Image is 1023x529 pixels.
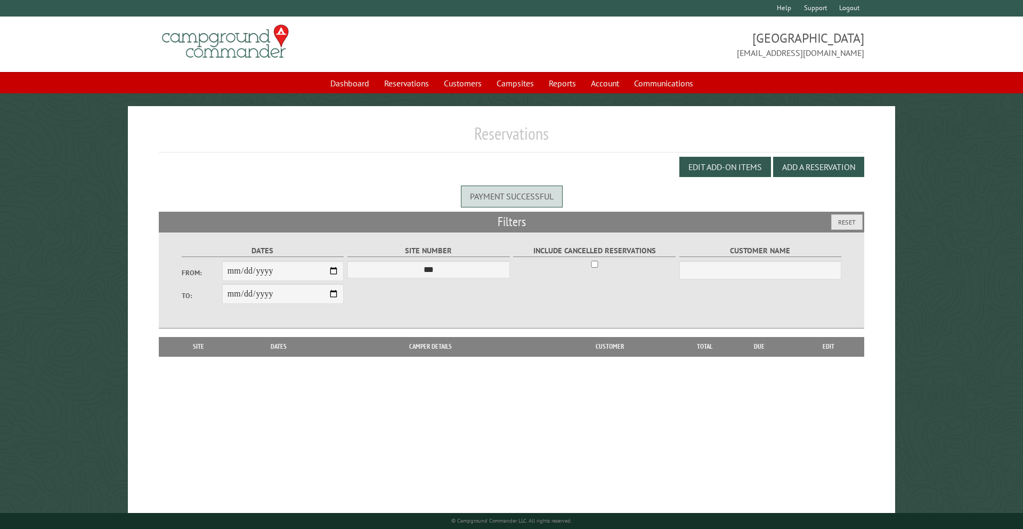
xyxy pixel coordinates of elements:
[233,337,324,356] th: Dates
[726,337,793,356] th: Due
[542,73,582,93] a: Reports
[513,245,676,257] label: Include Cancelled Reservations
[159,21,292,62] img: Campground Commander
[347,245,510,257] label: Site Number
[164,337,233,356] th: Site
[831,214,863,230] button: Reset
[182,291,222,301] label: To:
[182,268,222,278] label: From:
[451,517,572,524] small: © Campground Commander LLC. All rights reserved.
[511,29,864,59] span: [GEOGRAPHIC_DATA] [EMAIL_ADDRESS][DOMAIN_NAME]
[683,337,726,356] th: Total
[324,337,537,356] th: Camper Details
[679,245,842,257] label: Customer Name
[182,245,344,257] label: Dates
[793,337,865,356] th: Edit
[159,212,865,232] h2: Filters
[324,73,376,93] a: Dashboard
[461,186,563,207] div: Payment successful
[490,73,540,93] a: Campsites
[628,73,700,93] a: Communications
[679,157,771,177] button: Edit Add-on Items
[159,123,865,153] h1: Reservations
[537,337,683,356] th: Customer
[437,73,488,93] a: Customers
[584,73,626,93] a: Account
[378,73,435,93] a: Reservations
[773,157,864,177] button: Add a Reservation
